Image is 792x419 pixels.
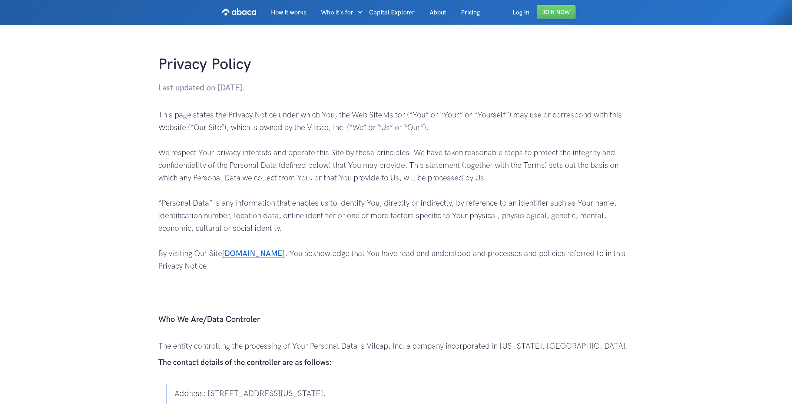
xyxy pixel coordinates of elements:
h4: Last updated on [DATE]. [158,82,633,94]
p: This page states the Privacy Notice under which You, the Web Site visitor (“You” or “Your” or “Yo... [158,109,633,310]
p: Address: [STREET_ADDRESS][US_STATE]. [166,384,633,404]
img: Abaca logo [222,6,256,18]
p: The contact details of the controller are as follows: [158,356,633,369]
a: [DOMAIN_NAME] [222,249,285,258]
p: The entity controlling the processing of Your Personal Data is Vilcap, Inc. a company incorporate... [158,340,633,353]
h1: Privacy Policy [158,55,633,75]
h3: Who We Are/Data Controler [158,314,633,325]
a: Join Now [537,5,576,19]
